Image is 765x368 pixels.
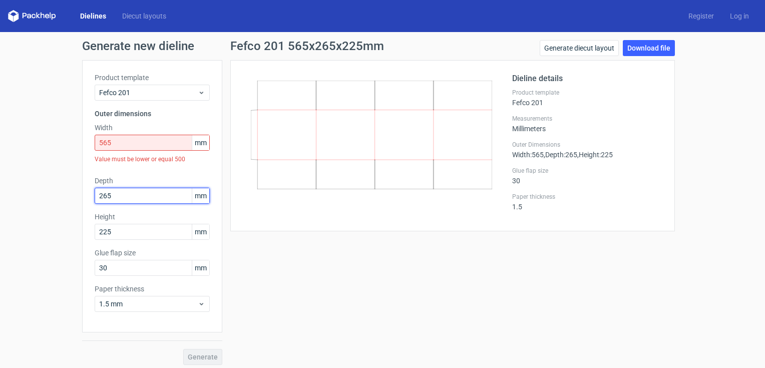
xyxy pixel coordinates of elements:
span: , Height : 225 [577,151,613,159]
a: Dielines [72,11,114,21]
span: Fefco 201 [99,88,198,98]
label: Product template [512,89,662,97]
label: Paper thickness [95,284,210,294]
a: Register [680,11,722,21]
h1: Generate new dieline [82,40,683,52]
div: Value must be lower or equal 500 [95,151,210,168]
div: 30 [512,167,662,185]
a: Download file [623,40,675,56]
span: mm [192,188,209,203]
h3: Outer dimensions [95,109,210,119]
label: Glue flap size [95,248,210,258]
span: mm [192,260,209,275]
span: 1.5 mm [99,299,198,309]
div: 1.5 [512,193,662,211]
span: Width : 565 [512,151,544,159]
span: mm [192,224,209,239]
a: Diecut layouts [114,11,174,21]
a: Log in [722,11,757,21]
label: Depth [95,176,210,186]
label: Outer Dimensions [512,141,662,149]
label: Width [95,123,210,133]
h1: Fefco 201 565x265x225mm [230,40,384,52]
span: mm [192,135,209,150]
label: Glue flap size [512,167,662,175]
h2: Dieline details [512,73,662,85]
label: Paper thickness [512,193,662,201]
label: Measurements [512,115,662,123]
label: Height [95,212,210,222]
div: Fefco 201 [512,89,662,107]
div: Millimeters [512,115,662,133]
label: Product template [95,73,210,83]
span: , Depth : 265 [544,151,577,159]
a: Generate diecut layout [540,40,619,56]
